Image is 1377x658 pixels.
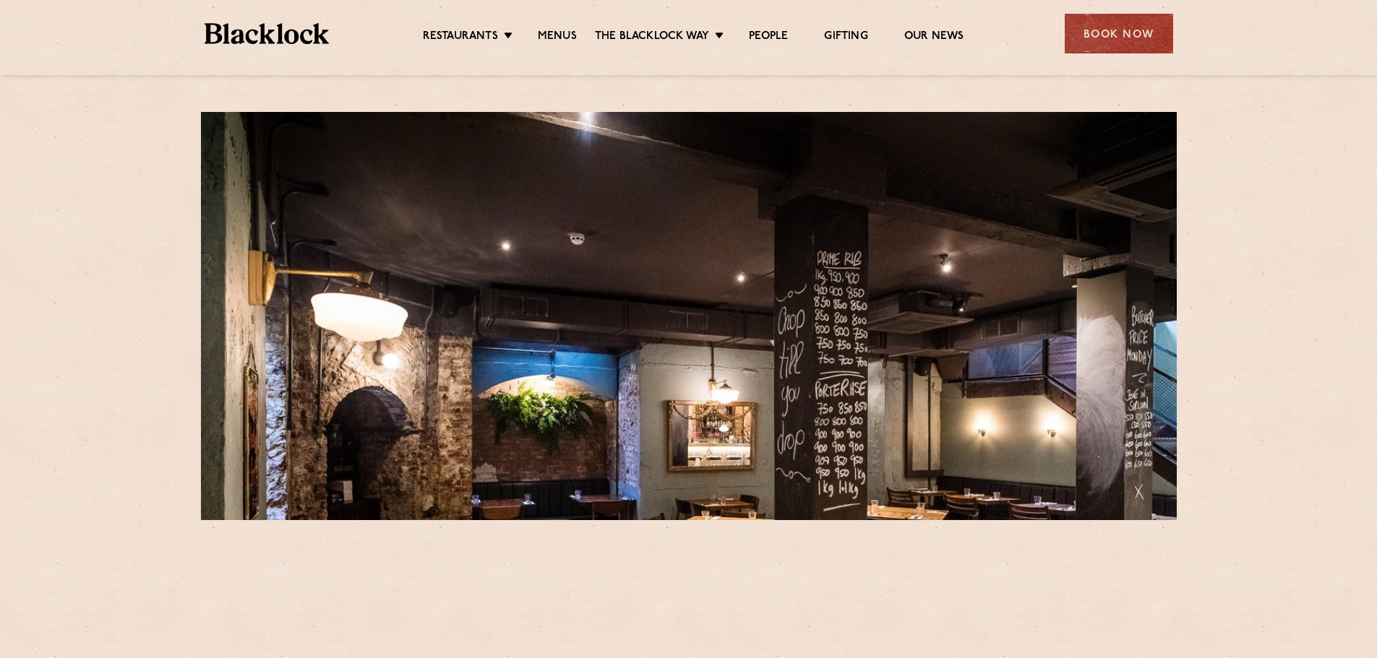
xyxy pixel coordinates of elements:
a: Gifting [824,30,867,46]
a: Menus [538,30,577,46]
a: Our News [904,30,964,46]
a: Restaurants [423,30,498,46]
a: The Blacklock Way [595,30,709,46]
img: BL_Textured_Logo-footer-cropped.svg [205,23,330,44]
div: Book Now [1065,14,1173,53]
a: People [749,30,788,46]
